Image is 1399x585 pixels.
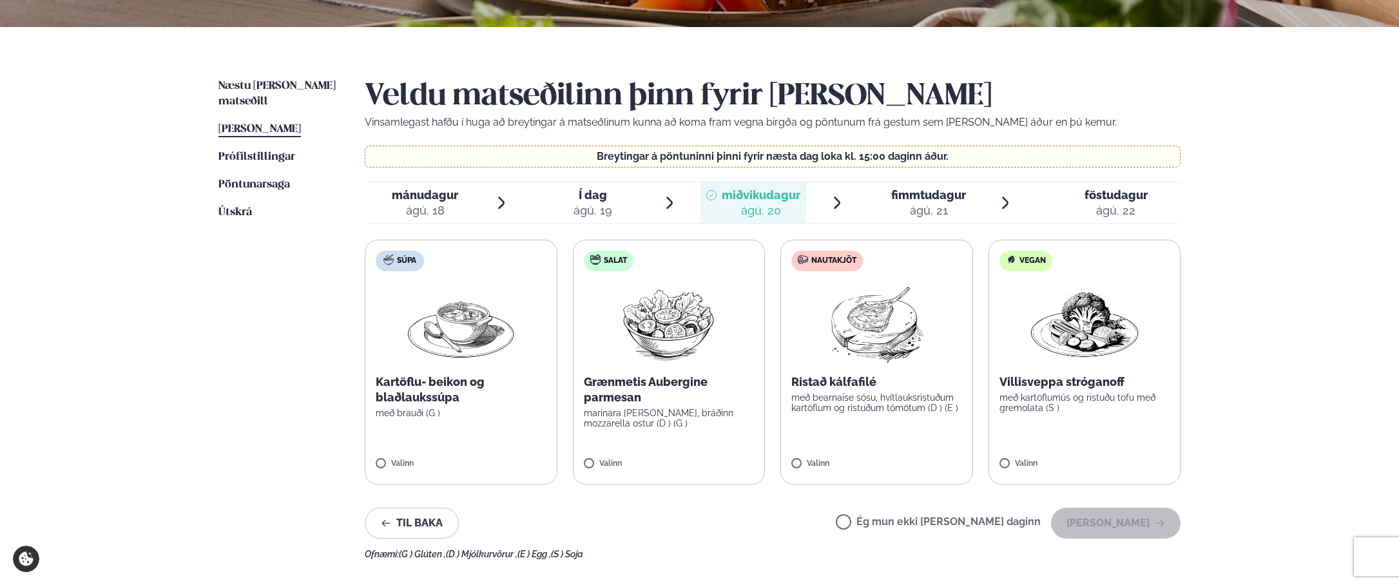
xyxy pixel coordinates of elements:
[551,549,583,559] span: (S ) Soja
[218,205,252,220] a: Útskrá
[584,408,755,428] p: marinara [PERSON_NAME], bráðinn mozzarella ostur (D ) (G )
[376,408,546,418] p: með brauði (G )
[365,549,1181,559] div: Ofnæmi:
[999,392,1170,413] p: með kartöflumús og ristuðu tofu með gremolata (S )
[397,256,416,266] span: Súpa
[365,79,1181,115] h2: Veldu matseðilinn þinn fyrir [PERSON_NAME]
[891,188,966,202] span: fimmtudagur
[218,179,290,190] span: Pöntunarsaga
[399,549,446,559] span: (G ) Glúten ,
[383,254,394,265] img: soup.svg
[999,374,1170,390] p: Villisveppa stróganoff
[392,203,458,218] div: ágú. 18
[891,203,966,218] div: ágú. 21
[376,374,546,405] p: Kartöflu- beikon og blaðlaukssúpa
[1085,203,1148,218] div: ágú. 22
[791,374,962,390] p: Ristað kálfafilé
[218,81,336,107] span: Næstu [PERSON_NAME] matseðill
[584,374,755,405] p: Grænmetis Aubergine parmesan
[378,151,1168,162] p: Breytingar á pöntuninni þinni fyrir næsta dag loka kl. 15:00 daginn áður.
[218,122,301,137] a: [PERSON_NAME]
[791,392,962,413] p: með bearnaise sósu, hvítlauksristuðum kartöflum og ristuðum tómötum (D ) (E )
[604,256,627,266] span: Salat
[218,177,290,193] a: Pöntunarsaga
[1019,256,1046,266] span: Vegan
[722,188,800,202] span: miðvikudagur
[590,254,601,265] img: salad.svg
[1028,282,1141,364] img: Vegan.png
[517,549,551,559] span: (E ) Egg ,
[446,549,517,559] span: (D ) Mjólkurvörur ,
[798,254,808,265] img: beef.svg
[1006,254,1016,265] img: Vegan.svg
[404,282,517,364] img: Soup.png
[218,124,301,135] span: [PERSON_NAME]
[365,115,1181,130] p: Vinsamlegast hafðu í huga að breytingar á matseðlinum kunna að koma fram vegna birgða og pöntunum...
[218,149,295,165] a: Prófílstillingar
[365,508,459,539] button: Til baka
[392,188,458,202] span: mánudagur
[1051,508,1181,539] button: [PERSON_NAME]
[574,187,612,203] span: Í dag
[13,546,39,572] a: Cookie settings
[820,282,934,364] img: Lamb-Meat.png
[574,203,612,218] div: ágú. 19
[218,151,295,162] span: Prófílstillingar
[218,207,252,218] span: Útskrá
[722,203,800,218] div: ágú. 20
[811,256,856,266] span: Nautakjöt
[218,79,339,110] a: Næstu [PERSON_NAME] matseðill
[612,282,726,364] img: Salad.png
[1085,188,1148,202] span: föstudagur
